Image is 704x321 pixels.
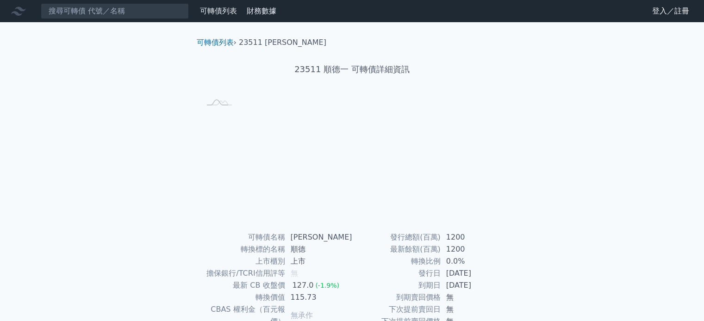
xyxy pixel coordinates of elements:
[247,6,276,15] a: 財務數據
[285,255,352,267] td: 上市
[315,282,339,289] span: (-1.9%)
[352,243,441,255] td: 最新餘額(百萬)
[441,303,504,315] td: 無
[285,231,352,243] td: [PERSON_NAME]
[352,291,441,303] td: 到期賣回價格
[285,243,352,255] td: 順德
[441,291,504,303] td: 無
[197,38,234,47] a: 可轉債列表
[285,291,352,303] td: 115.73
[352,231,441,243] td: 發行總額(百萬)
[200,6,237,15] a: 可轉債列表
[291,311,313,320] span: 無承作
[200,243,285,255] td: 轉換標的名稱
[352,255,441,267] td: 轉換比例
[200,291,285,303] td: 轉換價值
[291,279,316,291] div: 127.0
[200,255,285,267] td: 上市櫃別
[441,255,504,267] td: 0.0%
[352,279,441,291] td: 到期日
[200,267,285,279] td: 擔保銀行/TCRI信用評等
[200,279,285,291] td: 最新 CB 收盤價
[239,37,326,48] li: 23511 [PERSON_NAME]
[41,3,189,19] input: 搜尋可轉債 代號／名稱
[352,303,441,315] td: 下次提前賣回日
[189,63,515,76] h1: 23511 順德一 可轉債詳細資訊
[197,37,237,48] li: ›
[658,277,704,321] iframe: Chat Widget
[352,267,441,279] td: 發行日
[291,269,298,278] span: 無
[441,279,504,291] td: [DATE]
[441,231,504,243] td: 1200
[645,4,697,19] a: 登入／註冊
[200,231,285,243] td: 可轉債名稱
[441,243,504,255] td: 1200
[441,267,504,279] td: [DATE]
